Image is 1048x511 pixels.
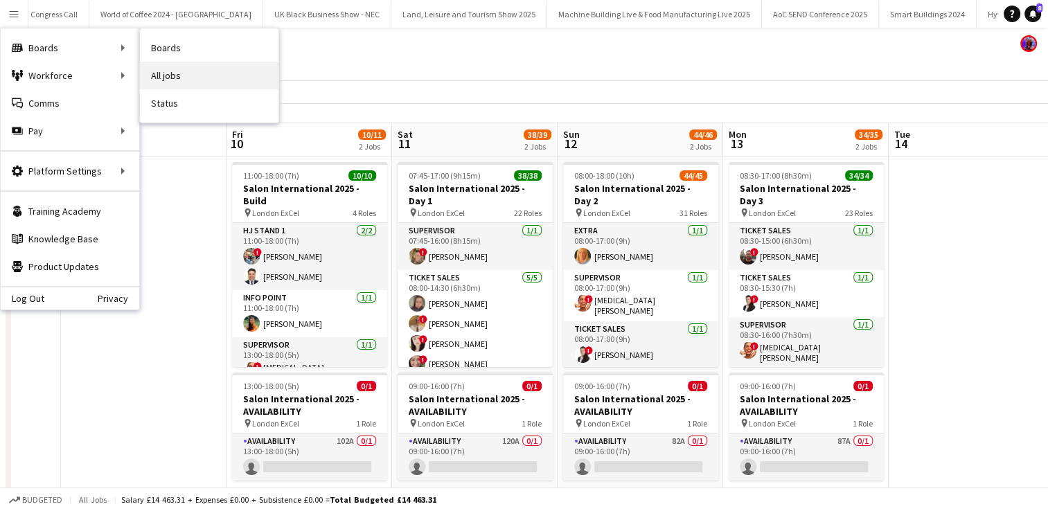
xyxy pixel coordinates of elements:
[22,495,62,505] span: Budgeted
[1020,35,1037,52] app-user-avatar: Promo House Bookers
[563,433,718,481] app-card-role: Availability82A0/109:00-16:00 (7h)
[121,494,436,505] div: Salary £14 463.31 + Expenses £0.00 + Subsistence £0.00 =
[690,141,716,152] div: 2 Jobs
[1024,6,1041,22] a: 8
[892,136,910,152] span: 14
[254,362,262,370] span: !
[750,342,758,350] span: !
[680,208,707,218] span: 31 Roles
[729,270,884,317] app-card-role: Ticket Sales1/108:30-15:30 (7h)![PERSON_NAME]
[1,89,139,117] a: Comms
[687,418,707,429] span: 1 Role
[574,381,630,391] span: 09:00-16:00 (7h)
[522,381,542,391] span: 0/1
[680,170,707,181] span: 44/45
[418,208,465,218] span: London ExCel
[398,128,413,141] span: Sat
[398,373,553,481] app-job-card: 09:00-16:00 (7h)0/1Salon International 2025 - AVAILABILITY London ExCel1 RoleAvailability120A0/10...
[232,128,243,141] span: Fri
[845,170,873,181] span: 34/34
[232,162,387,367] app-job-card: 11:00-18:00 (7h)10/10Salon International 2025 - Build London ExCel4 RolesHJ Stand 12/211:00-18:00...
[574,170,634,181] span: 08:00-18:00 (10h)
[729,128,747,141] span: Mon
[1,62,139,89] div: Workforce
[409,170,481,181] span: 07:45-17:00 (9h15m)
[348,170,376,181] span: 10/10
[1,253,139,280] a: Product Updates
[585,346,593,355] span: !
[140,34,278,62] a: Boards
[727,136,747,152] span: 13
[688,381,707,391] span: 0/1
[583,418,630,429] span: London ExCel
[359,141,385,152] div: 2 Jobs
[252,208,299,218] span: London ExCel
[547,1,762,28] button: Machine Building Live & Food Manufacturing Live 2025
[243,170,299,181] span: 11:00-18:00 (7h)
[419,335,427,343] span: !
[1,197,139,225] a: Training Academy
[514,208,542,218] span: 22 Roles
[853,418,873,429] span: 1 Role
[330,494,436,505] span: Total Budgeted £14 463.31
[1,117,139,145] div: Pay
[729,317,884,368] app-card-role: Supervisor1/108:30-16:00 (7h30m)![MEDICAL_DATA][PERSON_NAME]
[563,223,718,270] app-card-role: Extra1/108:00-17:00 (9h)[PERSON_NAME]
[563,128,580,141] span: Sun
[391,1,547,28] button: Land, Leisure and Tourism Show 2025
[729,373,884,481] app-job-card: 09:00-16:00 (7h)0/1Salon International 2025 - AVAILABILITY London ExCel1 RoleAvailability87A0/109...
[729,433,884,481] app-card-role: Availability87A0/109:00-16:00 (7h)
[524,129,551,140] span: 38/39
[561,136,580,152] span: 12
[398,270,553,397] app-card-role: Ticket Sales5/508:00-14:30 (6h30m)[PERSON_NAME]![PERSON_NAME]![PERSON_NAME]![PERSON_NAME]
[855,129,882,140] span: 34/35
[419,248,427,256] span: !
[243,381,299,391] span: 13:00-18:00 (5h)
[398,162,553,367] app-job-card: 07:45-17:00 (9h15m)38/38Salon International 2025 - Day 1 London ExCel22 RolesSupervisor1/107:45-1...
[563,162,718,367] app-job-card: 08:00-18:00 (10h)44/45Salon International 2025 - Day 2 London ExCel31 RolesExtra1/108:00-17:00 (9...
[729,182,884,207] h3: Salon International 2025 - Day 3
[1,225,139,253] a: Knowledge Base
[232,337,387,388] app-card-role: Supervisor1/113:00-18:00 (5h)![MEDICAL_DATA][PERSON_NAME]
[740,381,796,391] span: 09:00-16:00 (7h)
[263,1,391,28] button: UK Black Business Show - NEC
[514,170,542,181] span: 38/38
[252,418,299,429] span: London ExCel
[879,1,977,28] button: Smart Buildings 2024
[232,182,387,207] h3: Salon International 2025 - Build
[729,393,884,418] h3: Salon International 2025 - AVAILABILITY
[1036,3,1042,12] span: 8
[140,62,278,89] a: All jobs
[1,293,44,304] a: Log Out
[398,433,553,481] app-card-role: Availability120A0/109:00-16:00 (7h)
[76,494,109,505] span: All jobs
[894,128,910,141] span: Tue
[398,182,553,207] h3: Salon International 2025 - Day 1
[585,295,593,303] span: !
[750,248,758,256] span: !
[98,293,139,304] a: Privacy
[356,418,376,429] span: 1 Role
[232,373,387,481] app-job-card: 13:00-18:00 (5h)0/1Salon International 2025 - AVAILABILITY London ExCel1 RoleAvailability102A0/11...
[396,136,413,152] span: 11
[419,355,427,364] span: !
[563,373,718,481] app-job-card: 09:00-16:00 (7h)0/1Salon International 2025 - AVAILABILITY London ExCel1 RoleAvailability82A0/109...
[1,34,139,62] div: Boards
[740,170,812,181] span: 08:30-17:00 (8h30m)
[563,393,718,418] h3: Salon International 2025 - AVAILABILITY
[230,136,243,152] span: 10
[729,162,884,367] app-job-card: 08:30-17:00 (8h30m)34/34Salon International 2025 - Day 3 London ExCel23 RolesTicket Sales1/108:30...
[232,223,387,290] app-card-role: HJ Stand 12/211:00-18:00 (7h)![PERSON_NAME][PERSON_NAME]
[419,315,427,323] span: !
[563,270,718,321] app-card-role: Supervisor1/108:00-17:00 (9h)![MEDICAL_DATA][PERSON_NAME]
[762,1,879,28] button: AoC SEND Conference 2025
[563,182,718,207] h3: Salon International 2025 - Day 2
[254,248,262,256] span: !
[749,208,796,218] span: London ExCel
[583,208,630,218] span: London ExCel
